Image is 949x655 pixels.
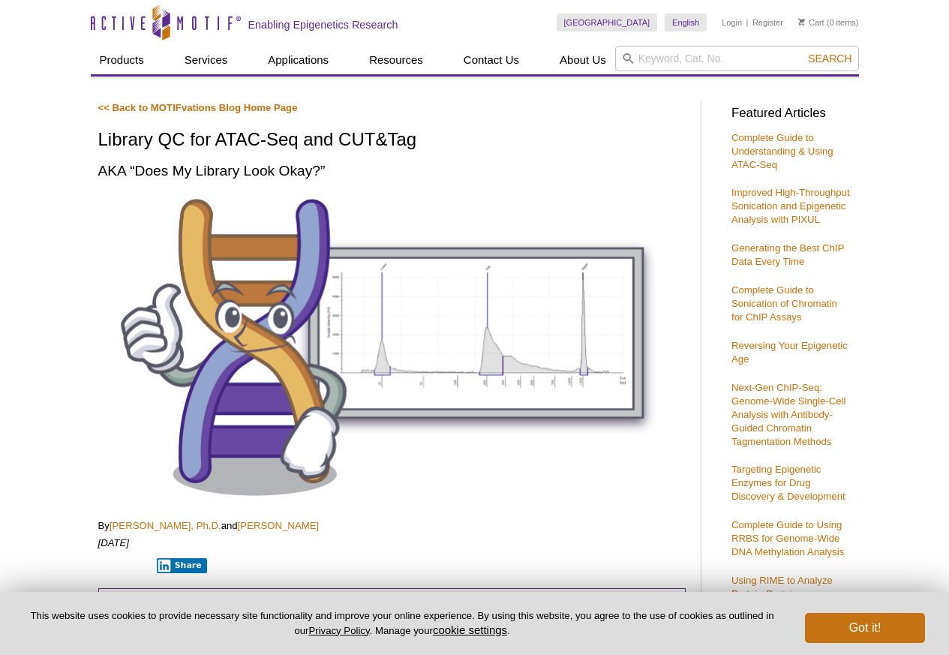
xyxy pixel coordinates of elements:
[808,53,851,65] span: Search
[248,18,398,32] h2: Enabling Epigenetics Research
[238,520,319,531] a: [PERSON_NAME]
[176,46,237,74] a: Services
[98,519,686,533] p: By and
[798,17,824,28] a: Cart
[551,46,615,74] a: About Us
[360,46,432,74] a: Resources
[752,17,783,28] a: Register
[798,14,859,32] li: (0 items)
[731,187,850,225] a: Improved High-Throughput Sonication and Epigenetic Analysis with PIXUL
[98,192,686,502] img: Library QC for ATAC-Seq and CUT&Tag
[91,46,153,74] a: Products
[731,242,844,267] a: Generating the Best ChIP Data Every Time
[110,520,221,531] a: [PERSON_NAME], Ph.D.
[24,609,780,638] p: This website uses cookies to provide necessary site functionality and improve your online experie...
[803,52,856,65] button: Search
[731,284,837,323] a: Complete Guide to Sonication of Chromatin for ChIP Assays
[731,519,844,557] a: Complete Guide to Using RRBS for Genome-Wide DNA Methylation Analysis
[731,382,845,447] a: Next-Gen ChIP-Seq: Genome-Wide Single-Cell Analysis with Antibody-Guided Chromatin Tagmentation M...
[798,18,805,26] img: Your Cart
[98,161,686,181] h2: AKA “Does My Library Look Okay?”
[557,14,658,32] a: [GEOGRAPHIC_DATA]
[98,130,686,152] h1: Library QC for ATAC-Seq and CUT&Tag
[731,340,848,365] a: Reversing Your Epigenetic Age
[746,14,749,32] li: |
[731,575,845,613] a: Using RIME to Analyze Protein-Protein Interactions on Chromatin
[665,14,707,32] a: English
[805,613,925,643] button: Got it!
[157,558,207,573] button: Share
[731,107,851,120] h3: Featured Articles
[98,537,130,548] em: [DATE]
[98,102,298,113] a: << Back to MOTIFvations Blog Home Page
[98,557,147,572] iframe: X Post Button
[731,132,833,170] a: Complete Guide to Understanding & Using ATAC-Seq
[433,623,507,636] button: cookie settings
[731,464,845,502] a: Targeting Epigenetic Enzymes for Drug Discovery & Development
[615,46,859,71] input: Keyword, Cat. No.
[455,46,528,74] a: Contact Us
[308,625,369,636] a: Privacy Policy
[259,46,338,74] a: Applications
[722,17,742,28] a: Login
